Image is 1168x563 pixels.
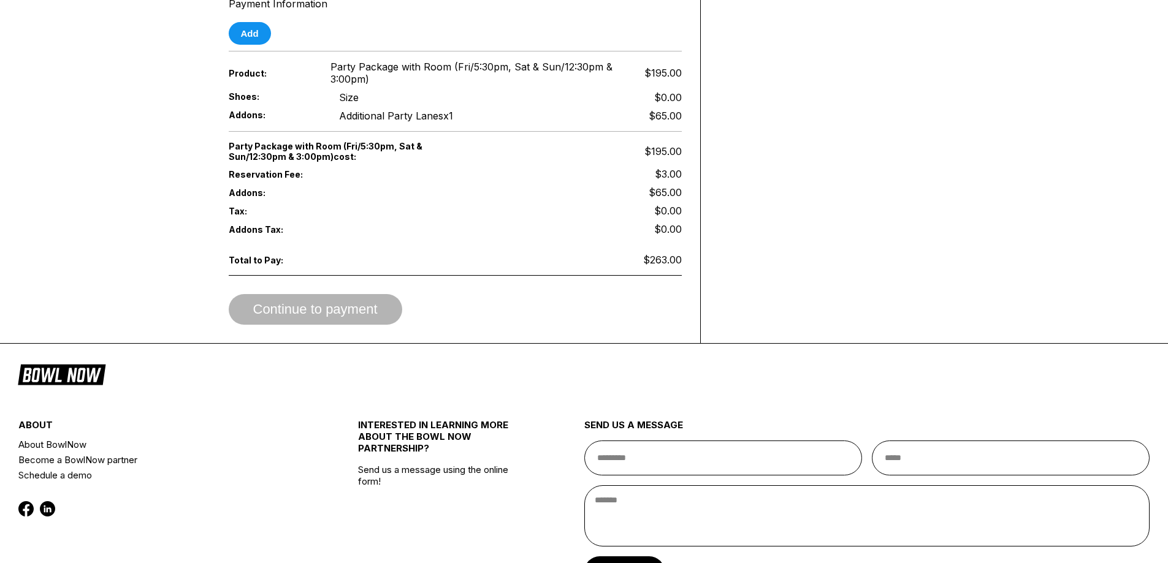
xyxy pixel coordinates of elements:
span: Addons Tax: [229,224,319,235]
span: $0.00 [654,223,682,235]
div: Size [339,91,359,104]
span: $3.00 [655,168,682,180]
div: Additional Party Lanes x 1 [339,110,453,122]
span: Addons: [229,110,319,120]
div: send us a message [584,419,1150,440]
a: Become a BowlNow partner [18,452,301,467]
span: Reservation Fee: [229,169,456,179]
span: $65.00 [649,186,682,198]
a: About BowlNow [18,437,301,452]
span: Tax: [229,206,319,216]
span: Shoes: [229,91,319,102]
div: $65.00 [649,110,682,122]
span: Total to Pay: [229,255,319,265]
button: Add [229,22,271,45]
span: Party Package with Room (Fri/5:30pm, Sat & Sun/12:30pm & 3:00pm) [330,61,624,85]
span: $195.00 [644,67,682,79]
span: $0.00 [654,205,682,217]
span: $263.00 [643,254,682,266]
span: $195.00 [644,145,682,157]
div: INTERESTED IN LEARNING MORE ABOUT THE BOWL NOW PARTNERSHIP? [358,419,528,464]
span: Addons: [229,187,319,198]
span: Party Package with Room (Fri/5:30pm, Sat & Sun/12:30pm & 3:00pm) cost: [229,141,456,162]
div: about [18,419,301,437]
a: Schedule a demo [18,467,301,483]
span: Product: [229,68,311,78]
div: $0.00 [654,91,682,104]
